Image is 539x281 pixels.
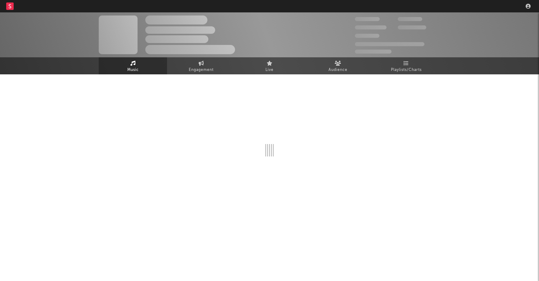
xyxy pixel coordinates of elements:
[99,57,167,74] a: Music
[127,66,139,74] span: Music
[355,34,379,38] span: 100,000
[235,57,304,74] a: Live
[391,66,422,74] span: Playlists/Charts
[167,57,235,74] a: Engagement
[265,66,274,74] span: Live
[304,57,372,74] a: Audience
[355,17,380,21] span: 300,000
[189,66,214,74] span: Engagement
[355,50,392,54] span: Jump Score: 85.0
[355,42,424,46] span: 50,000,000 Monthly Listeners
[372,57,440,74] a: Playlists/Charts
[355,25,387,29] span: 50,000,000
[398,17,422,21] span: 100,000
[328,66,347,74] span: Audience
[398,25,426,29] span: 1,000,000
